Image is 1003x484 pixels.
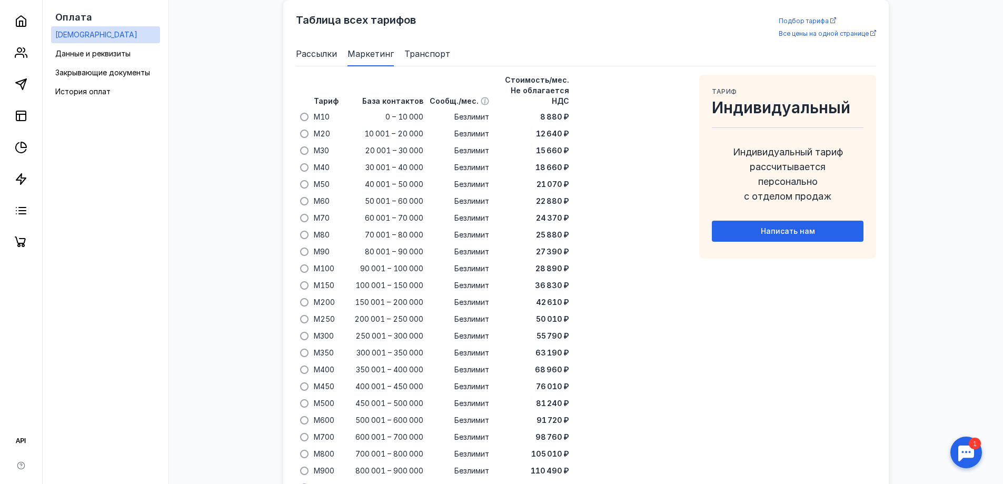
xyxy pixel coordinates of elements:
span: 36 830 ₽ [535,280,569,291]
span: 600 001 – 700 000 [355,432,423,442]
span: 27 390 ₽ [536,246,569,257]
span: Безлимит [454,466,489,476]
span: 0 – 10 000 [385,112,423,122]
span: Таблица всех тарифов [296,14,416,26]
span: Маркетинг [347,47,394,60]
span: Оплата [55,12,92,23]
span: Сообщ./мес. [430,96,479,105]
span: 28 890 ₽ [535,263,569,274]
span: Безлимит [454,280,489,291]
span: Все цены на одной странице [779,29,869,37]
span: Безлимит [454,213,489,223]
span: Закрывающие документы [55,68,150,77]
span: Тариф [314,96,339,105]
span: M60 [314,196,330,206]
span: 68 960 ₽ [535,364,569,375]
span: 250 001 – 300 000 [355,331,423,341]
span: 98 760 ₽ [535,432,569,442]
a: [DEMOGRAPHIC_DATA] [51,26,160,43]
span: M80 [314,230,330,240]
span: M900 [314,466,334,476]
span: Безлимит [454,449,489,459]
span: 91 720 ₽ [537,415,569,426]
span: M40 [314,162,330,173]
span: M500 [314,398,334,409]
span: 100 001 – 150 000 [355,280,423,291]
span: 55 790 ₽ [537,331,569,341]
span: Тариф [712,87,737,95]
span: Безлимит [454,162,489,173]
span: Безлимит [454,432,489,442]
span: M800 [314,449,334,459]
button: Написать нам [712,221,863,242]
span: M600 [314,415,334,426]
span: 10 001 – 20 000 [364,129,423,139]
span: Индивидуальный тариф рассчитывается персонально с отделом продаж [733,146,843,202]
span: 500 001 – 600 000 [355,415,423,426]
span: 70 001 – 80 000 [365,230,423,240]
span: Стоимость/мес. Не облагается НДС [505,75,569,105]
span: 63 190 ₽ [535,348,569,358]
span: Безлимит [454,112,489,122]
span: Безлимит [454,381,489,392]
span: Безлимит [454,364,489,375]
span: M200 [314,297,335,308]
span: 18 660 ₽ [535,162,569,173]
span: Написать нам [761,227,815,236]
span: Безлимит [454,348,489,358]
span: M90 [314,246,330,257]
span: M450 [314,381,334,392]
span: 24 370 ₽ [536,213,569,223]
span: Данные и реквизиты [55,49,131,58]
span: M400 [314,364,334,375]
span: Безлимит [454,297,489,308]
span: Безлимит [454,129,489,139]
span: 700 001 – 800 000 [355,449,423,459]
span: 80 001 – 90 000 [365,246,423,257]
span: M20 [314,129,330,139]
span: Безлимит [454,263,489,274]
span: 300 001 – 350 000 [356,348,423,358]
span: Безлимит [454,230,489,240]
span: M350 [314,348,334,358]
span: 21 070 ₽ [537,179,569,190]
span: 42 610 ₽ [536,297,569,308]
span: 200 001 – 250 000 [354,314,423,324]
a: Данные и реквизиты [51,45,160,62]
span: 400 001 – 450 000 [355,381,423,392]
span: Безлимит [454,196,489,206]
span: Безлимит [454,145,489,156]
span: M250 [314,314,335,324]
span: 450 001 – 500 000 [355,398,423,409]
span: M30 [314,145,329,156]
span: Безлимит [454,331,489,341]
span: M10 [314,112,330,122]
span: Безлимит [454,179,489,190]
span: M70 [314,213,330,223]
span: Индивидуальный [712,98,863,117]
span: Подбор тарифа [779,17,829,25]
span: 20 001 – 30 000 [365,145,423,156]
span: 350 001 – 400 000 [356,364,423,375]
span: Транспорт [404,47,450,60]
span: Безлимит [454,246,489,257]
span: 50 001 – 60 000 [365,196,423,206]
span: Безлимит [454,415,489,426]
a: Закрывающие документы [51,64,160,81]
a: Все цены на одной странице [779,28,876,39]
span: 15 660 ₽ [536,145,569,156]
span: 8 880 ₽ [540,112,569,122]
span: M300 [314,331,334,341]
span: 90 001 – 100 000 [360,263,423,274]
span: 800 001 – 900 000 [355,466,423,476]
span: 22 880 ₽ [536,196,569,206]
span: Безлимит [454,398,489,409]
span: M100 [314,263,334,274]
span: 150 001 – 200 000 [355,297,423,308]
span: 110 490 ₽ [531,466,569,476]
span: 105 010 ₽ [531,449,569,459]
span: 60 001 – 70 000 [365,213,423,223]
span: История оплат [55,87,111,96]
span: [DEMOGRAPHIC_DATA] [55,30,137,39]
span: Безлимит [454,314,489,324]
